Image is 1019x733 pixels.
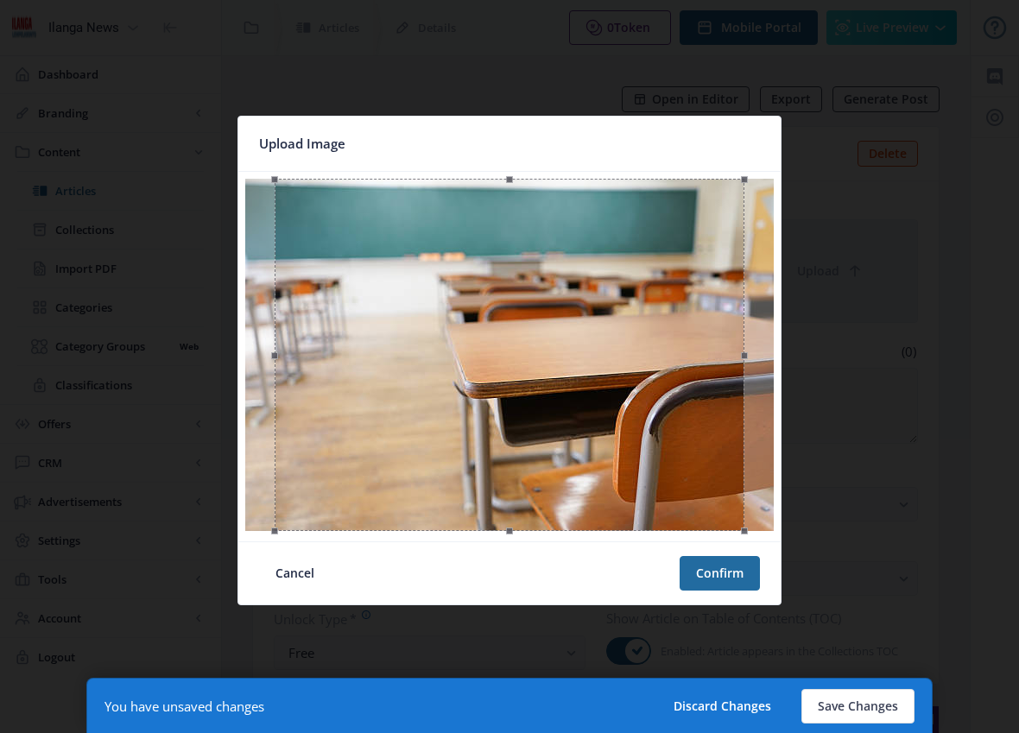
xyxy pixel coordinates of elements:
[259,556,331,591] button: Cancel
[259,130,345,157] span: Upload Image
[657,689,788,724] button: Discard Changes
[680,556,760,591] button: Confirm
[245,179,774,531] img: Z
[801,689,915,724] button: Save Changes
[104,698,264,715] div: You have unsaved changes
